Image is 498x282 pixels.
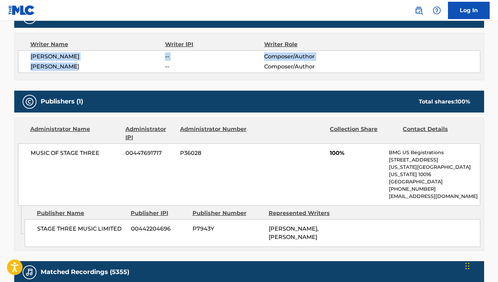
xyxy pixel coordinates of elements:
p: [US_STATE][GEOGRAPHIC_DATA][US_STATE] 10016 [389,164,480,178]
img: Matched Recordings [25,268,34,276]
span: [PERSON_NAME] [31,52,165,61]
h5: Matched Recordings (5355) [41,268,129,276]
span: [PERSON_NAME], [PERSON_NAME] [269,225,319,240]
span: P36028 [180,149,247,157]
span: -- [165,52,264,61]
a: Public Search [412,3,426,17]
div: Administrator Number [180,125,247,142]
iframe: Chat Widget [463,249,498,282]
span: 00447691717 [125,149,175,157]
img: search [415,6,423,15]
div: Total shares: [419,98,470,106]
span: STAGE THREE MUSIC LIMITED [37,225,126,233]
div: Writer IPI [165,40,264,49]
div: Help [430,3,444,17]
span: -- [165,63,264,71]
p: [GEOGRAPHIC_DATA] [389,178,480,185]
span: 00442204696 [131,225,187,233]
span: Composer/Author [264,63,354,71]
div: Publisher Name [37,209,125,217]
span: 100% [330,149,384,157]
a: Log In [448,2,490,19]
div: Collection Share [330,125,397,142]
p: [STREET_ADDRESS] [389,156,480,164]
p: BMG US Registrations [389,149,480,156]
div: Administrator IPI [125,125,175,142]
span: [PERSON_NAME] [31,63,165,71]
span: MUSIC OF STAGE THREE [31,149,121,157]
span: Composer/Author [264,52,354,61]
div: Publisher Number [193,209,263,217]
span: P7943Y [193,225,263,233]
span: 100 % [456,98,470,105]
div: Drag [465,256,470,276]
img: Publishers [25,98,34,106]
p: [EMAIL_ADDRESS][DOMAIN_NAME] [389,193,480,200]
img: MLC Logo [8,5,35,15]
div: Administrator Name [30,125,120,142]
img: help [433,6,441,15]
div: Writer Role [264,40,354,49]
div: Writer Name [30,40,165,49]
div: Contact Details [403,125,470,142]
p: [PHONE_NUMBER] [389,185,480,193]
h5: Publishers (1) [41,98,83,106]
div: Represented Writers [269,209,340,217]
div: Publisher IPI [131,209,187,217]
